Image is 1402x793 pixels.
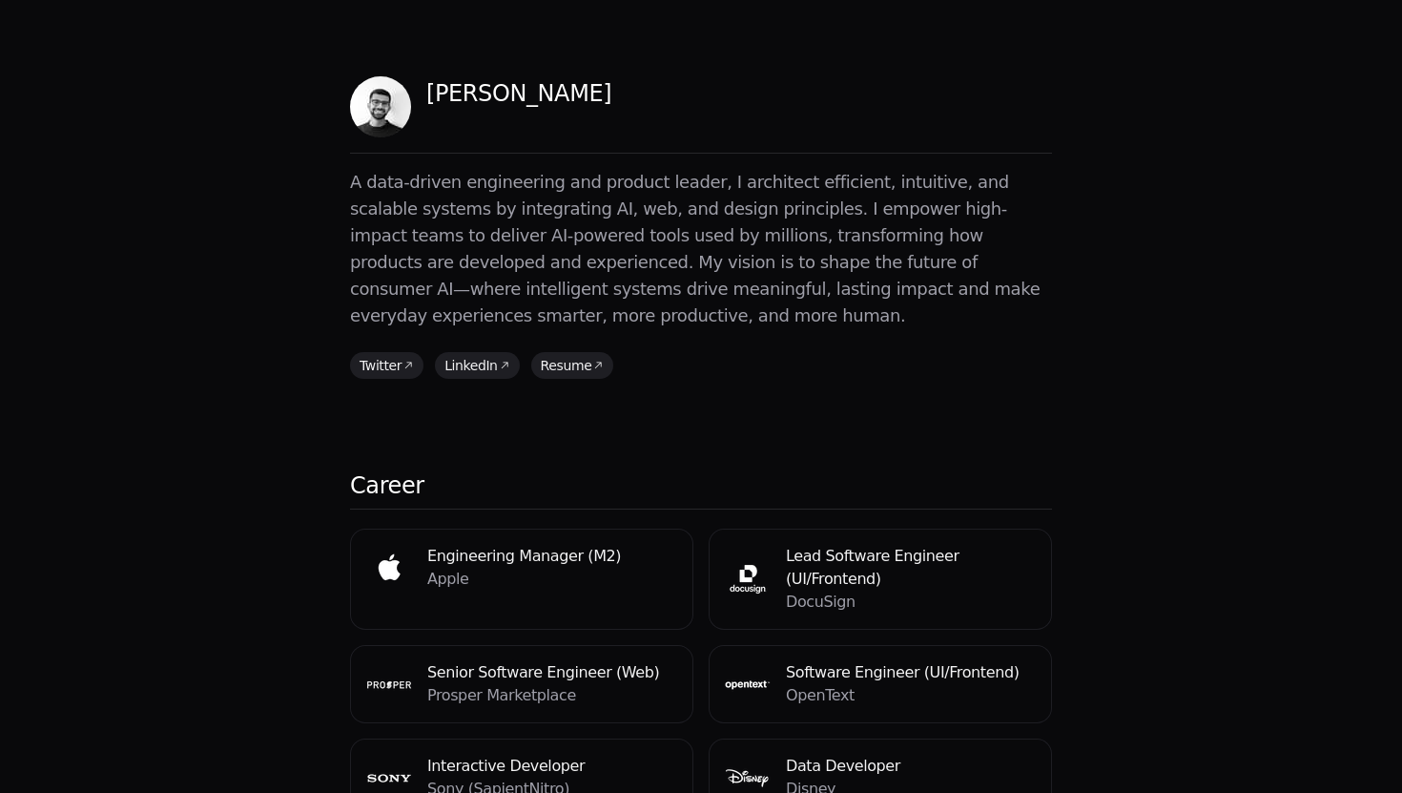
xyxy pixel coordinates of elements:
[366,661,412,707] img: Prosper Marketplace logo
[426,78,897,109] p: [PERSON_NAME]
[366,545,412,591] img: Apple logo
[350,76,897,137] a: Profile picture[PERSON_NAME]
[350,470,424,501] h2: Career
[350,645,693,723] a: Prosper Marketplace logoSenior Software Engineer (Web)Prosper Marketplace
[427,661,677,684] h4: Senior Software Engineer (Web)
[350,76,411,137] img: Profile picture
[350,169,1052,329] p: A data-driven engineering and product leader, I architect efficient, intuitive, and scalable syst...
[709,529,1052,630] a: DocuSign logoLead Software Engineer (UI/Frontend)DocuSign
[427,568,677,591] p: Apple
[531,352,614,379] a: Resume
[786,545,1036,591] h4: Lead Software Engineer (UI/Frontend)
[786,755,1036,778] h4: Data Developer
[709,645,1052,723] a: OpenText logoSoftware Engineer (UI/Frontend)OpenText
[786,684,1036,707] p: OpenText
[725,556,771,602] img: DocuSign logo
[786,661,1036,684] h4: Software Engineer (UI/Frontend)
[786,591,1036,614] p: DocuSign
[435,352,519,379] a: LinkedIn
[350,352,423,379] a: Twitter
[427,684,677,707] p: Prosper Marketplace
[427,545,677,568] h4: Engineering Manager (M2)
[427,755,677,778] h4: Interactive Developer
[350,529,693,630] a: Apple logoEngineering Manager (M2)Apple
[725,661,771,707] img: OpenText logo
